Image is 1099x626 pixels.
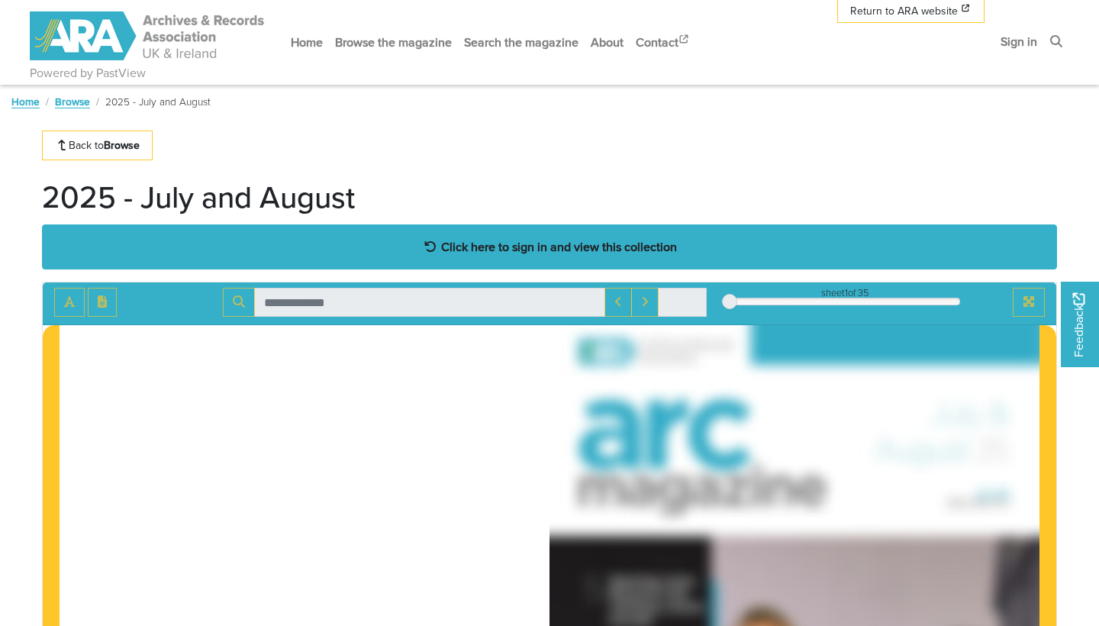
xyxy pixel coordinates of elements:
a: Powered by PastView [30,64,146,82]
button: Full screen mode [1013,288,1045,317]
a: Click here to sign in and view this collection [42,224,1057,269]
span: 1 [845,286,848,300]
a: Search the magazine [458,22,585,63]
a: Back toBrowse [42,131,153,160]
a: Contact [630,22,697,63]
span: Return to ARA website [850,3,958,19]
button: Toggle text selection (Alt+T) [54,288,85,317]
a: ARA - ARC Magazine | Powered by PastView logo [30,3,266,69]
button: Previous Match [604,288,632,317]
a: Would you like to provide feedback? [1061,282,1099,367]
a: Browse [55,94,90,109]
div: sheet of 35 [730,286,960,300]
strong: Click here to sign in and view this collection [441,238,677,255]
h1: 2025 - July and August [42,179,355,215]
a: Browse the magazine [329,22,458,63]
a: Home [285,22,329,63]
a: About [585,22,630,63]
a: Home [11,94,40,109]
button: Next Match [631,288,659,317]
img: ARA - ARC Magazine | Powered by PastView [30,11,266,60]
span: 2025 - July and August [105,94,211,109]
input: Search for [254,288,605,317]
button: Search [223,288,255,317]
button: Open transcription window [88,288,117,317]
span: Feedback [1070,293,1088,358]
strong: Browse [104,137,140,153]
a: Sign in [994,21,1043,62]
